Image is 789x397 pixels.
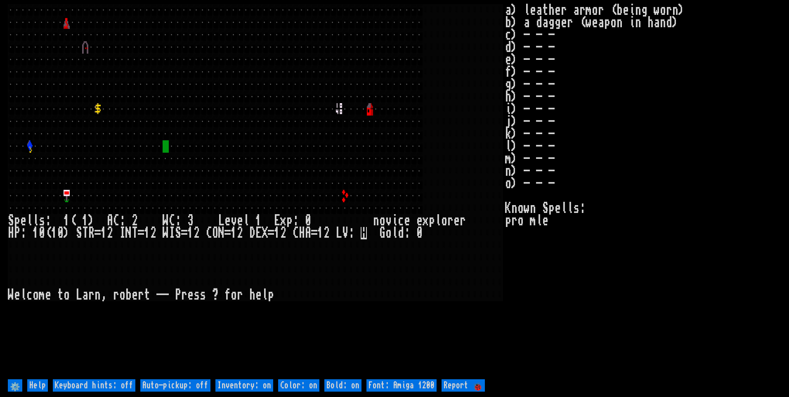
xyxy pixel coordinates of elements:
div: 1 [144,227,150,239]
div: S [76,227,82,239]
div: t [57,289,64,301]
div: s [194,289,200,301]
div: - [163,289,169,301]
div: = [181,227,187,239]
div: = [94,227,101,239]
div: 0 [57,227,64,239]
div: p [286,215,293,227]
div: c [398,215,404,227]
div: L [76,289,82,301]
div: x [423,215,429,227]
input: Keyboard hints: off [53,379,135,392]
div: m [39,289,45,301]
div: o [64,289,70,301]
div: = [268,227,274,239]
div: ( [70,215,76,227]
div: 2 [132,215,138,227]
div: o [231,289,237,301]
div: : [175,215,181,227]
div: e [416,215,423,227]
div: D [249,227,255,239]
div: v [231,215,237,227]
div: C [113,215,119,227]
div: 1 [64,215,70,227]
div: s [200,289,206,301]
stats: a) leather armor (being worn) b) a dagger (weapon in hand) c) - - - d) - - - e) - - - f) - - - g)... [505,4,781,377]
div: r [138,289,144,301]
div: 2 [194,227,200,239]
div: o [33,289,39,301]
div: 0 [416,227,423,239]
div: 1 [187,227,194,239]
div: e [224,215,231,227]
div: 1 [231,227,237,239]
input: ⚙️ [8,379,22,392]
div: A [305,227,311,239]
div: P [14,227,20,239]
div: d [398,227,404,239]
div: H [8,227,14,239]
input: Bold: on [324,379,361,392]
div: 2 [237,227,243,239]
div: b [125,289,132,301]
div: e [14,289,20,301]
div: l [20,289,26,301]
div: , [101,289,107,301]
div: l [26,215,33,227]
div: G [379,227,385,239]
div: l [262,289,268,301]
div: e [187,289,194,301]
div: N [218,227,224,239]
div: V [342,227,348,239]
div: I [169,227,175,239]
div: ) [64,227,70,239]
div: = [138,227,144,239]
div: : [348,227,354,239]
div: h [249,289,255,301]
div: v [385,215,392,227]
div: 2 [280,227,286,239]
div: X [262,227,268,239]
div: H [299,227,305,239]
div: T [132,227,138,239]
div: p [429,215,435,227]
div: p [14,215,20,227]
div: O [212,227,218,239]
div: R [88,227,94,239]
div: : [119,215,125,227]
div: r [181,289,187,301]
input: Color: on [278,379,319,392]
div: 1 [317,227,324,239]
div: r [460,215,466,227]
div: = [311,227,317,239]
div: C [169,215,175,227]
div: r [447,215,454,227]
div: L [336,227,342,239]
div: s [39,215,45,227]
div: r [88,289,94,301]
div: 1 [33,227,39,239]
div: i [392,215,398,227]
div: l [33,215,39,227]
div: n [373,215,379,227]
div: C [293,227,299,239]
div: e [132,289,138,301]
div: W [8,289,14,301]
div: W [163,215,169,227]
div: r [113,289,119,301]
div: e [237,215,243,227]
div: 1 [255,215,262,227]
div: ( [45,227,51,239]
div: c [26,289,33,301]
div: I [119,227,125,239]
div: E [255,227,262,239]
div: W [163,227,169,239]
div: E [274,215,280,227]
div: l [435,215,441,227]
div: - [156,289,163,301]
div: 3 [187,215,194,227]
input: Font: Amiga 1200 [366,379,437,392]
div: A [107,215,113,227]
div: 0 [39,227,45,239]
div: e [20,215,26,227]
